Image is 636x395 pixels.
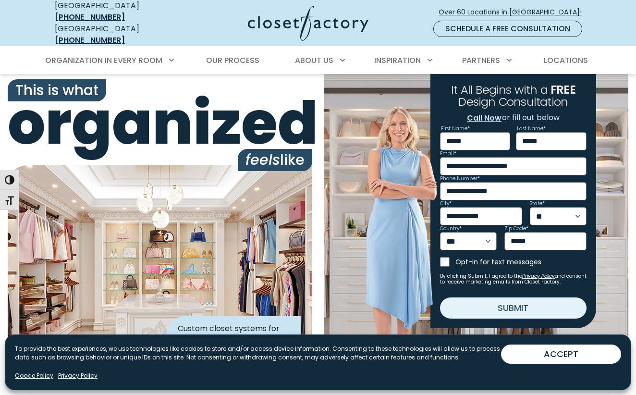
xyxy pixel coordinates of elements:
[238,149,312,171] span: like
[8,165,312,372] img: Closet Factory designed closet
[433,21,582,37] a: Schedule a Free Consultation
[530,201,545,206] label: State
[438,4,590,21] a: Over 60 Locations in [GEOGRAPHIC_DATA]!
[440,297,587,319] button: Submit
[440,273,587,285] small: By clicking Submit, I agree to the and consent to receive marketing emails from Closet Factory.
[439,7,589,17] span: Over 60 Locations in [GEOGRAPHIC_DATA]!
[206,55,259,66] span: Our Process
[455,257,587,267] label: Opt-in for text messages
[38,47,598,74] nav: Primary Menu
[440,201,452,206] label: City
[245,149,280,170] i: feels
[501,345,621,364] button: ACCEPT
[166,316,301,360] div: Custom closet systems for every space, style, and budget
[55,12,125,23] a: [PHONE_NUMBER]
[466,112,502,124] a: Call Now
[248,6,368,41] img: Closet Factory Logo
[440,176,480,181] label: Phone Number
[466,112,560,124] p: or fill out below
[440,151,456,156] label: Email
[440,226,462,231] label: Country
[8,79,106,101] span: This is what
[58,371,98,380] a: Privacy Policy
[15,345,501,362] p: To provide the best experiences, we use technologies like cookies to store and/or access device i...
[295,55,333,66] span: About Us
[15,371,53,380] a: Cookie Policy
[458,94,568,110] span: Design Consultation
[374,55,421,66] span: Inspiration
[550,82,575,98] span: FREE
[8,94,312,153] span: organized
[522,272,555,280] a: Privacy Policy
[544,55,588,66] span: Locations
[517,126,546,131] label: Last Name
[451,82,548,98] span: It All Begins with a
[55,23,172,46] div: [GEOGRAPHIC_DATA]
[441,126,470,131] label: First Name
[55,35,125,46] a: [PHONE_NUMBER]
[45,55,162,66] span: Organization in Every Room
[504,226,528,231] label: Zip Code
[462,55,500,66] span: Partners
